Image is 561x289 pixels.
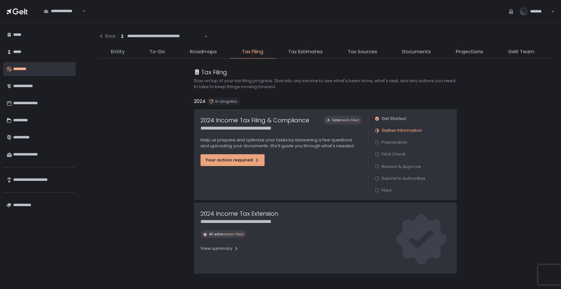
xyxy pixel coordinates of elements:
[402,48,431,56] span: Documents
[382,163,421,170] span: Review & Approve
[508,48,534,56] span: Gelt Team
[382,116,406,122] span: Get Started
[382,128,422,133] span: Gather Information
[116,30,208,43] div: Search for option
[382,176,425,181] span: Submit to Authorities
[111,48,125,56] span: Entity
[332,118,359,123] span: Extension filed
[120,39,204,46] input: Search for option
[200,154,265,166] button: Your action required
[242,48,263,56] span: Tax Filing
[194,68,227,77] div: Tax Filing
[200,209,278,218] h1: 2024 Income Tax Extension
[194,98,205,105] h2: 2024
[150,48,165,56] span: To-Do
[99,30,116,43] button: Back
[382,139,407,145] span: Preparation
[190,48,217,56] span: Roadmaps
[194,78,457,90] h2: Stay on top of your tax filing progress. Dive into any service to see what's been done, what's ne...
[205,157,260,163] div: Your action required
[288,48,323,56] span: Tax Estimates
[382,151,406,157] span: Final Check
[209,232,244,237] span: All extensions filed
[39,5,85,18] div: Search for option
[348,48,377,56] span: Tax Sources
[200,246,239,252] div: View summary
[200,137,362,149] p: Help us prepare and optimize your taxes by answering a few questions and uploading your documents...
[215,99,237,104] span: In-progress
[200,116,309,125] h1: 2024 Income Tax Filing & Compliance
[382,187,391,193] span: Filed
[456,48,483,56] span: Projections
[99,33,116,39] div: Back
[200,243,239,254] button: View summary
[44,14,82,21] input: Search for option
